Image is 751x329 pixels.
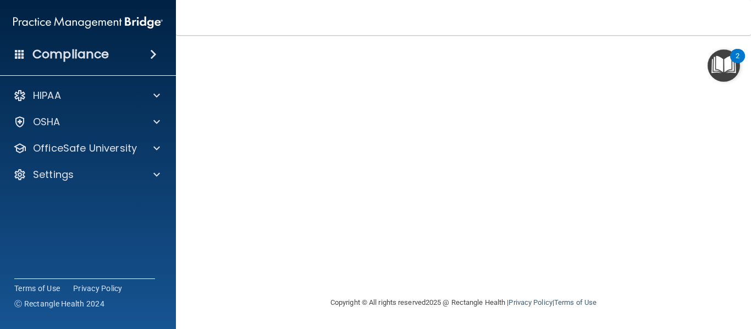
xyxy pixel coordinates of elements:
[13,12,163,34] img: PMB logo
[13,142,160,155] a: OfficeSafe University
[561,251,738,295] iframe: Drift Widget Chat Controller
[554,298,597,306] a: Terms of Use
[33,168,74,181] p: Settings
[14,298,104,309] span: Ⓒ Rectangle Health 2024
[736,56,739,70] div: 2
[32,47,109,62] h4: Compliance
[263,285,664,320] div: Copyright © All rights reserved 2025 @ Rectangle Health | |
[33,89,61,102] p: HIPAA
[33,115,60,129] p: OSHA
[13,168,160,181] a: Settings
[14,283,60,294] a: Terms of Use
[33,142,137,155] p: OfficeSafe University
[73,283,123,294] a: Privacy Policy
[708,49,740,82] button: Open Resource Center, 2 new notifications
[13,115,160,129] a: OSHA
[509,298,552,306] a: Privacy Policy
[13,89,160,102] a: HIPAA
